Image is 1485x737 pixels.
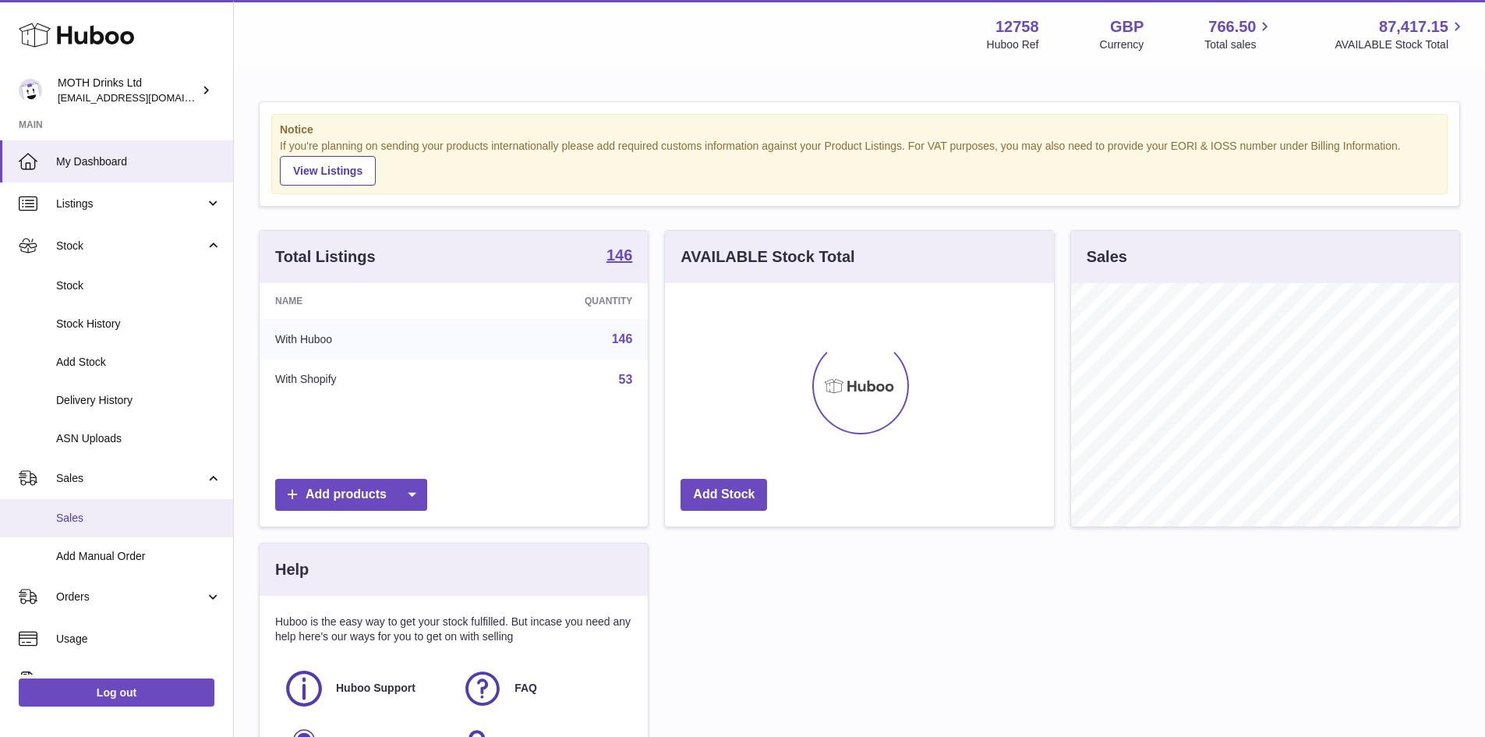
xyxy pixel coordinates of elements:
[56,154,221,169] span: My Dashboard
[56,431,221,446] span: ASN Uploads
[612,332,633,345] a: 146
[1110,16,1144,37] strong: GBP
[606,247,632,263] strong: 146
[56,471,205,486] span: Sales
[260,283,469,319] th: Name
[280,139,1439,186] div: If you're planning on sending your products internationally please add required customs informati...
[681,246,854,268] h3: AVAILABLE Stock Total
[56,393,221,408] span: Delivery History
[56,674,205,689] span: Invoicing and Payments
[275,246,376,268] h3: Total Listings
[1379,16,1448,37] span: 87,417.15
[275,479,427,511] a: Add products
[469,283,649,319] th: Quantity
[283,668,446,710] a: Huboo Support
[56,317,221,331] span: Stock History
[606,247,632,266] a: 146
[336,681,415,696] span: Huboo Support
[58,91,229,104] span: [EMAIL_ADDRESS][DOMAIN_NAME]
[56,239,205,253] span: Stock
[56,632,221,647] span: Usage
[56,278,221,293] span: Stock
[19,679,214,707] a: Log out
[1204,37,1274,52] span: Total sales
[58,76,198,105] div: MOTH Drinks Ltd
[275,615,632,644] p: Huboo is the easy way to get your stock fulfilled. But incase you need any help here's our ways f...
[1204,16,1274,52] a: 766.50 Total sales
[260,319,469,360] td: With Huboo
[56,511,221,526] span: Sales
[1208,16,1256,37] span: 766.50
[514,681,537,696] span: FAQ
[56,549,221,564] span: Add Manual Order
[1335,37,1466,52] span: AVAILABLE Stock Total
[275,559,309,580] h3: Help
[19,79,42,102] img: internalAdmin-12758@internal.huboo.com
[260,360,469,400] td: With Shopify
[995,16,1039,37] strong: 12758
[987,37,1039,52] div: Huboo Ref
[280,122,1439,137] strong: Notice
[280,156,376,186] a: View Listings
[461,668,624,710] a: FAQ
[56,590,205,604] span: Orders
[1100,37,1144,52] div: Currency
[56,197,205,211] span: Listings
[1087,246,1127,268] h3: Sales
[1335,16,1466,52] a: 87,417.15 AVAILABLE Stock Total
[56,355,221,370] span: Add Stock
[681,479,767,511] a: Add Stock
[619,373,633,386] a: 53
